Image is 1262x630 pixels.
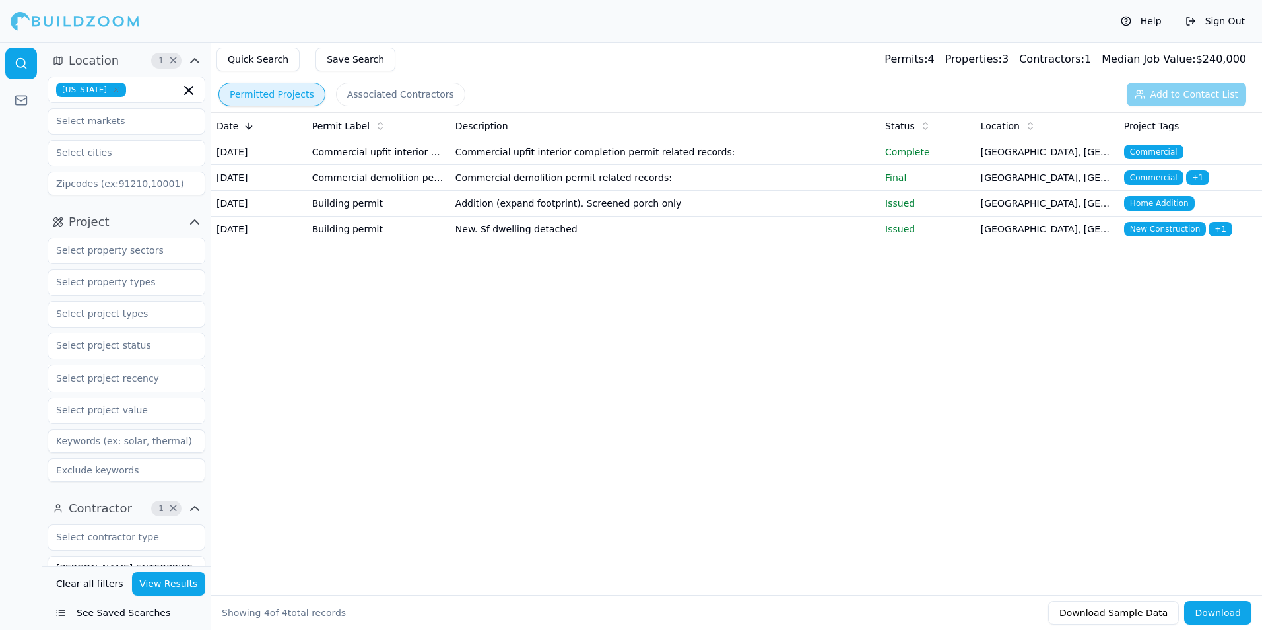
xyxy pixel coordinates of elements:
[945,53,1002,65] span: Properties:
[48,498,205,519] button: Contractor1Clear Contractor filters
[132,572,206,596] button: View Results
[211,139,307,165] td: [DATE]
[154,502,168,515] span: 1
[885,145,970,158] p: Complete
[450,165,880,191] td: Commercial demolition permit related records:
[1048,601,1179,625] button: Download Sample Data
[216,48,300,71] button: Quick Search
[48,601,205,625] button: See Saved Searches
[282,608,288,618] span: 4
[885,120,915,133] span: Status
[264,608,270,618] span: 4
[1209,222,1232,236] span: + 1
[450,217,880,242] td: New. Sf dwelling detached
[48,429,205,453] input: Keywords (ex: solar, thermal)
[1124,145,1183,159] span: Commercial
[1179,11,1251,32] button: Sign Out
[885,171,970,184] p: Final
[1102,53,1195,65] span: Median Job Value:
[53,572,127,596] button: Clear all filters
[1102,52,1246,67] div: $ 240,000
[336,83,465,106] button: Associated Contractors
[48,333,188,357] input: Select project status
[69,52,119,70] span: Location
[222,606,346,619] div: Showing of total records
[455,120,508,133] span: Description
[168,505,178,512] span: Clear Contractor filters
[48,109,188,133] input: Select markets
[168,57,178,64] span: Clear Location filters
[1019,52,1091,67] div: 1
[307,217,450,242] td: Building permit
[450,139,880,165] td: Commercial upfit interior completion permit related records:
[48,211,205,232] button: Project
[216,120,238,133] span: Date
[48,141,188,164] input: Select cities
[48,398,188,422] input: Select project value
[48,556,205,580] input: Business name
[211,165,307,191] td: [DATE]
[48,458,205,482] input: Exclude keywords
[976,217,1119,242] td: [GEOGRAPHIC_DATA], [GEOGRAPHIC_DATA]
[885,223,970,236] p: Issued
[154,54,168,67] span: 1
[884,52,934,67] div: 4
[450,191,880,217] td: Addition (expand footprint). Screened porch only
[885,197,970,210] p: Issued
[981,120,1020,133] span: Location
[307,139,450,165] td: Commercial upfit interior completion permit
[1186,170,1210,185] span: + 1
[315,48,395,71] button: Save Search
[218,83,325,106] button: Permitted Projects
[1184,601,1251,625] button: Download
[48,270,188,294] input: Select property types
[1019,53,1084,65] span: Contractors:
[211,191,307,217] td: [DATE]
[976,165,1119,191] td: [GEOGRAPHIC_DATA], [GEOGRAPHIC_DATA]
[48,302,188,326] input: Select project types
[69,499,132,518] span: Contractor
[307,165,450,191] td: Commercial demolition permit
[945,52,1009,67] div: 3
[56,83,126,97] span: [US_STATE]
[976,139,1119,165] td: [GEOGRAPHIC_DATA], [GEOGRAPHIC_DATA]
[312,120,370,133] span: Permit Label
[48,238,188,262] input: Select property sectors
[307,191,450,217] td: Building permit
[1124,222,1206,236] span: New Construction
[48,525,188,549] input: Select contractor type
[976,191,1119,217] td: [GEOGRAPHIC_DATA], [GEOGRAPHIC_DATA]
[69,213,110,231] span: Project
[884,53,927,65] span: Permits:
[1124,120,1179,133] span: Project Tags
[48,172,205,195] input: Zipcodes (ex:91210,10001)
[48,50,205,71] button: Location1Clear Location filters
[211,217,307,242] td: [DATE]
[1114,11,1168,32] button: Help
[1124,170,1183,185] span: Commercial
[1124,196,1195,211] span: Home Addition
